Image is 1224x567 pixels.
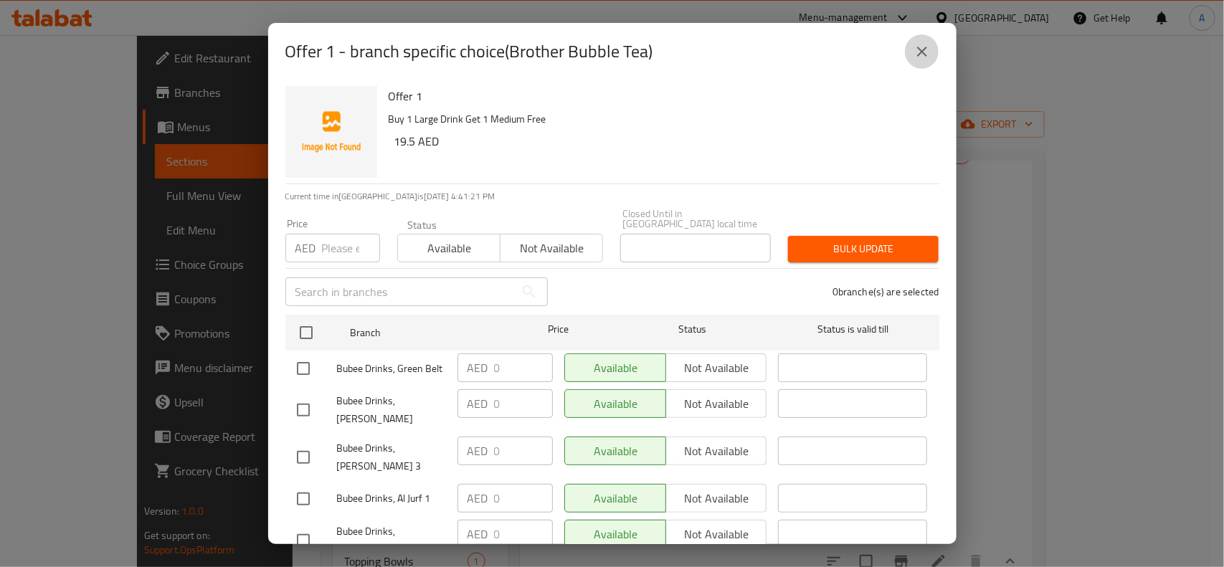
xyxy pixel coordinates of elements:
[617,320,767,338] span: Status
[832,285,939,299] p: 0 branche(s) are selected
[500,234,603,262] button: Not available
[389,110,928,128] p: Buy 1 Large Drink Get 1 Medium Free
[511,320,606,338] span: Price
[285,277,515,306] input: Search in branches
[905,34,939,69] button: close
[468,359,488,376] p: AED
[337,360,446,378] span: Bubee Drinks, Green Belt
[800,240,927,258] span: Bulk update
[788,236,939,262] button: Bulk update
[295,239,316,257] p: AED
[468,395,488,412] p: AED
[494,520,553,548] input: Please enter price
[494,353,553,382] input: Please enter price
[397,234,500,262] button: Available
[494,389,553,418] input: Please enter price
[337,523,446,558] span: Bubee Drinks, [STREET_ADDRESS]
[506,238,597,259] span: Not available
[778,320,927,338] span: Status is valid till
[322,234,380,262] input: Please enter price
[337,392,446,428] span: Bubee Drinks, [PERSON_NAME]
[468,490,488,507] p: AED
[285,40,653,63] h2: Offer 1 - branch specific choice(Brother Bubble Tea)
[468,442,488,459] p: AED
[389,86,928,106] h6: Offer 1
[494,484,553,513] input: Please enter price
[350,324,499,342] span: Branch
[494,437,553,465] input: Please enter price
[337,490,446,508] span: Bubee Drinks, Al Jurf 1
[394,131,928,151] h6: 19.5 AED
[468,525,488,543] p: AED
[404,238,495,259] span: Available
[337,439,446,475] span: Bubee Drinks, [PERSON_NAME] 3
[285,190,939,203] p: Current time in [GEOGRAPHIC_DATA] is [DATE] 4:41:21 PM
[285,86,377,178] img: Offer 1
